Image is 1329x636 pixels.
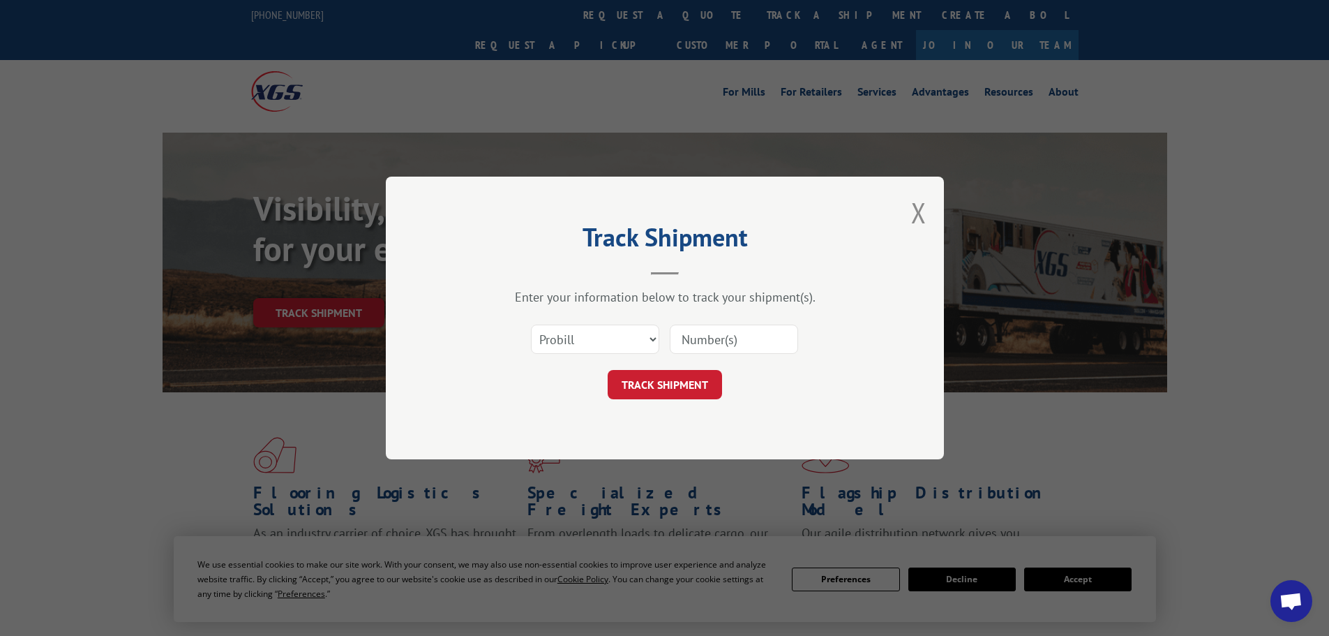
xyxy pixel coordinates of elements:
h2: Track Shipment [456,228,874,254]
input: Number(s) [670,325,798,354]
div: Open chat [1270,580,1312,622]
button: Close modal [911,194,926,231]
button: TRACK SHIPMENT [608,370,722,399]
div: Enter your information below to track your shipment(s). [456,289,874,305]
